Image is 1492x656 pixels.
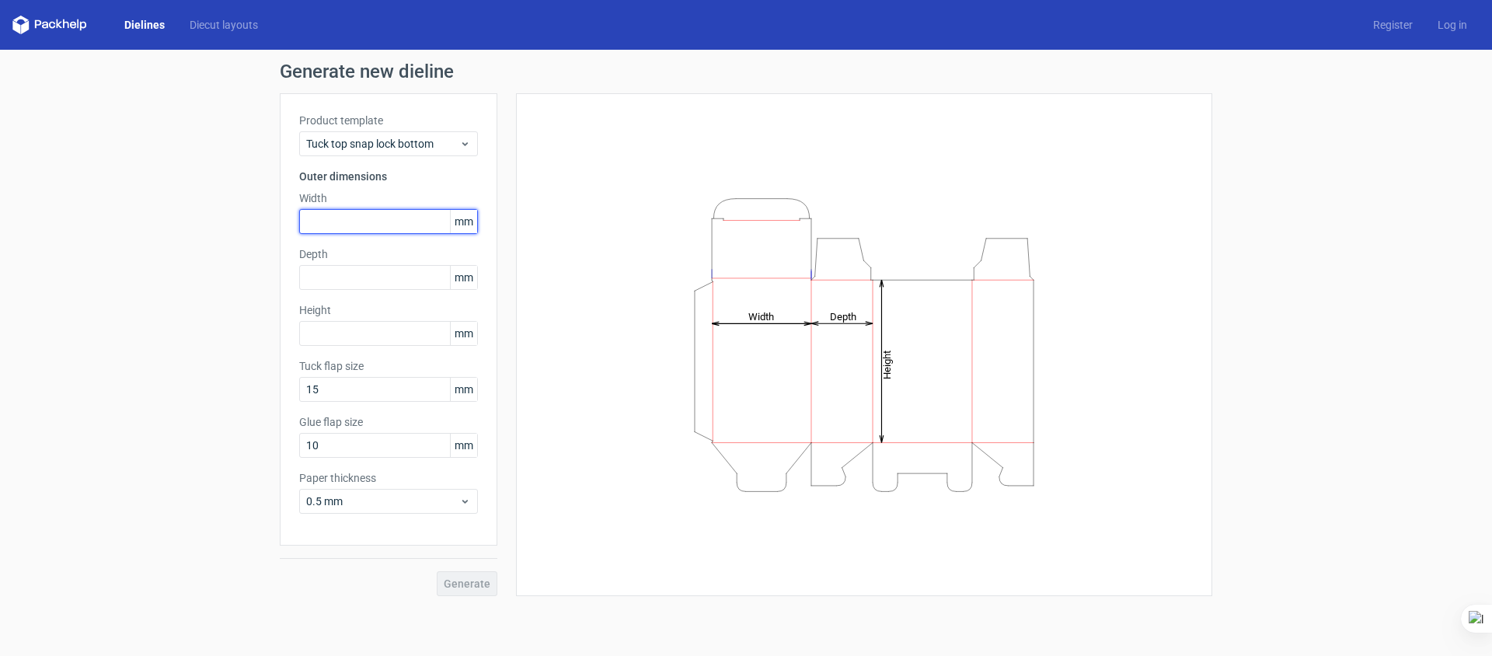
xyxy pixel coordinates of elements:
label: Depth [299,246,478,262]
tspan: Depth [830,310,856,322]
span: mm [450,378,477,401]
label: Height [299,302,478,318]
a: Register [1361,17,1425,33]
label: Width [299,190,478,206]
h1: Generate new dieline [280,62,1212,81]
span: 0.5 mm [306,494,459,509]
span: mm [450,210,477,233]
label: Product template [299,113,478,128]
label: Glue flap size [299,414,478,430]
label: Paper thickness [299,470,478,486]
span: Tuck top snap lock bottom [306,136,459,152]
h3: Outer dimensions [299,169,478,184]
tspan: Height [881,350,893,379]
span: mm [450,322,477,345]
a: Dielines [112,17,177,33]
span: mm [450,434,477,457]
span: mm [450,266,477,289]
a: Log in [1425,17,1480,33]
label: Tuck flap size [299,358,478,374]
a: Diecut layouts [177,17,270,33]
tspan: Width [748,310,774,322]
